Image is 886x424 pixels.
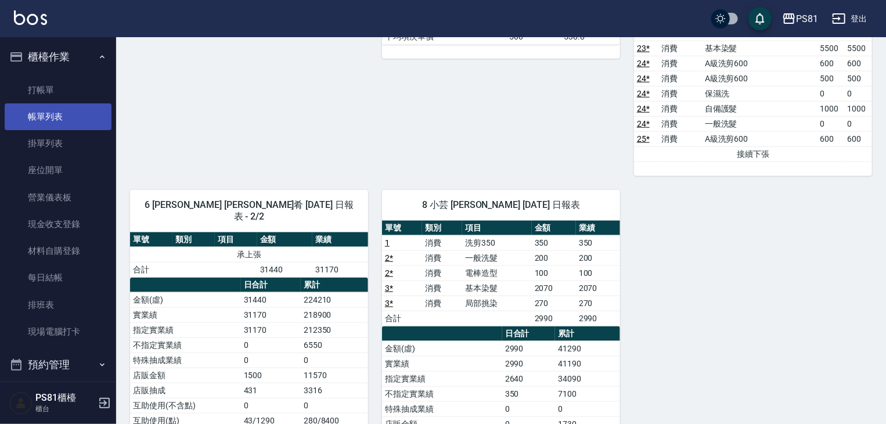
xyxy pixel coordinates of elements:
[532,281,576,296] td: 2070
[422,296,462,311] td: 消費
[241,383,301,398] td: 431
[130,262,172,277] td: 合計
[702,101,817,116] td: 自備護髮
[462,235,532,250] td: 洗剪350
[576,235,620,250] td: 350
[382,221,422,236] th: 單號
[532,311,576,326] td: 2990
[130,383,241,398] td: 店販抽成
[827,8,872,30] button: 登出
[845,56,872,71] td: 600
[576,250,620,265] td: 200
[5,238,111,264] a: 材料自購登錄
[5,211,111,238] a: 現金收支登錄
[502,341,555,356] td: 2990
[702,131,817,146] td: A級洗剪600
[241,398,301,413] td: 0
[301,337,368,353] td: 6550
[576,296,620,311] td: 270
[241,307,301,322] td: 31170
[130,322,241,337] td: 指定實業績
[5,77,111,103] a: 打帳單
[5,42,111,72] button: 櫃檯作業
[382,386,502,401] td: 不指定實業績
[422,250,462,265] td: 消費
[382,401,502,416] td: 特殊抽成業績
[462,296,532,311] td: 局部挑染
[5,184,111,211] a: 營業儀表板
[462,281,532,296] td: 基本染髮
[382,221,620,326] table: a dense table
[241,337,301,353] td: 0
[241,292,301,307] td: 31440
[130,247,368,262] td: 承上張
[312,262,368,277] td: 31170
[385,238,390,247] a: 1
[301,278,368,293] th: 累計
[422,265,462,281] td: 消費
[422,221,462,236] th: 類別
[215,232,257,247] th: 項目
[5,264,111,291] a: 每日結帳
[5,103,111,130] a: 帳單列表
[845,71,872,86] td: 500
[817,86,845,101] td: 0
[462,265,532,281] td: 電棒造型
[130,368,241,383] td: 店販金額
[301,322,368,337] td: 212350
[5,350,111,380] button: 預約管理
[5,318,111,345] a: 現場電腦打卡
[301,368,368,383] td: 11570
[422,281,462,296] td: 消費
[241,368,301,383] td: 1500
[241,353,301,368] td: 0
[532,250,576,265] td: 200
[144,199,354,222] span: 6 [PERSON_NAME] [PERSON_NAME]肴 [DATE] 日報表 - 2/2
[35,404,95,414] p: 櫃台
[382,356,502,371] td: 實業績
[396,199,606,211] span: 8 小芸 [PERSON_NAME] [DATE] 日報表
[5,380,111,410] button: 報表及分析
[555,386,620,401] td: 7100
[35,392,95,404] h5: PS81櫃檯
[555,341,620,356] td: 41290
[9,391,33,415] img: Person
[502,326,555,342] th: 日合計
[532,221,576,236] th: 金額
[382,341,502,356] td: 金額(虛)
[796,12,818,26] div: PS81
[817,116,845,131] td: 0
[172,232,215,247] th: 類別
[555,326,620,342] th: 累計
[659,131,702,146] td: 消費
[702,41,817,56] td: 基本染髮
[5,130,111,157] a: 掛單列表
[241,322,301,337] td: 31170
[702,71,817,86] td: A級洗剪600
[462,221,532,236] th: 項目
[14,10,47,25] img: Logo
[257,262,313,277] td: 31440
[502,356,555,371] td: 2990
[817,131,845,146] td: 600
[702,86,817,101] td: 保濕洗
[576,281,620,296] td: 2070
[502,401,555,416] td: 0
[257,232,313,247] th: 金額
[555,401,620,416] td: 0
[130,232,172,247] th: 單號
[576,311,620,326] td: 2990
[845,86,872,101] td: 0
[130,353,241,368] td: 特殊抽成業績
[702,116,817,131] td: 一般洗髮
[777,7,823,31] button: PS81
[130,307,241,322] td: 實業績
[659,71,702,86] td: 消費
[130,398,241,413] td: 互助使用(不含點)
[502,386,555,401] td: 350
[301,398,368,413] td: 0
[532,296,576,311] td: 270
[5,292,111,318] a: 排班表
[817,56,845,71] td: 600
[702,56,817,71] td: A級洗剪600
